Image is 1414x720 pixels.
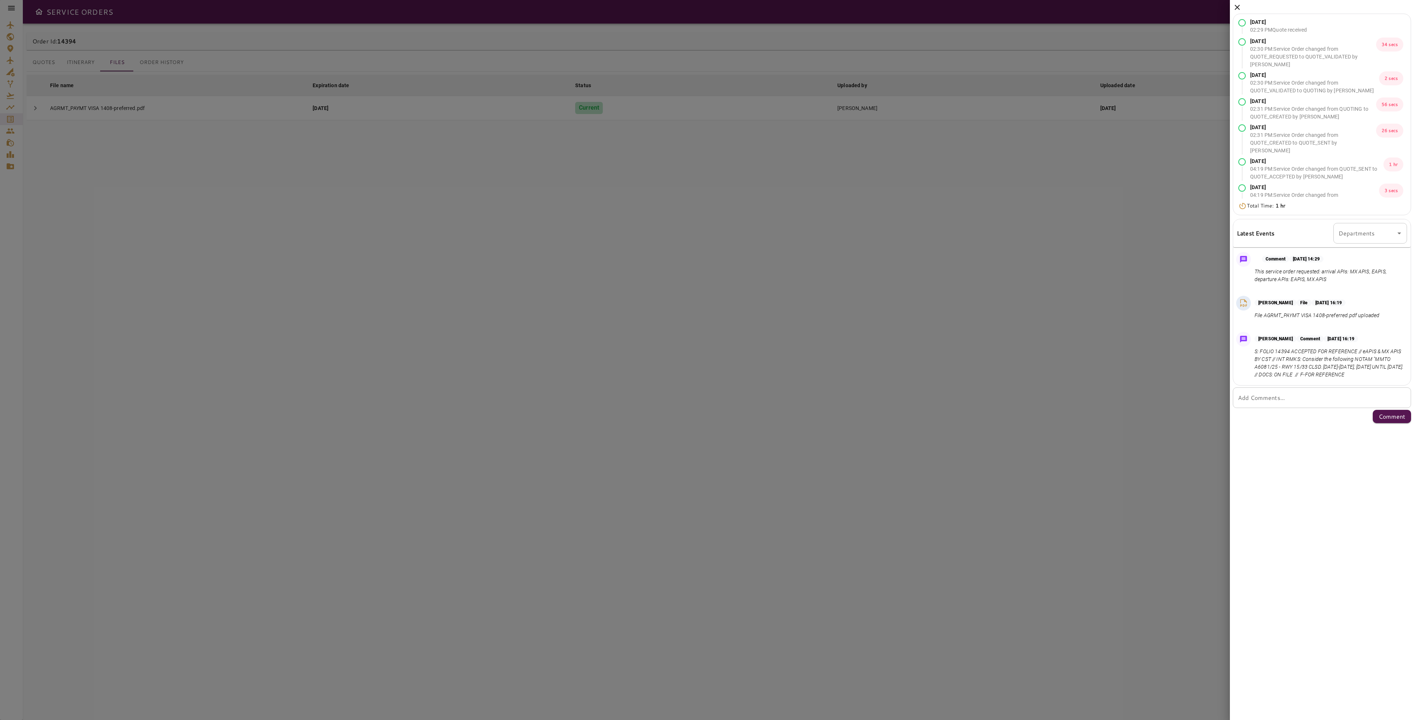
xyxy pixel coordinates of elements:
p: 02:30 PM : Service Order changed from QUOTE_REQUESTED to QUOTE_VALIDATED by [PERSON_NAME] [1250,45,1376,68]
p: [DATE] [1250,184,1379,191]
p: 02:29 PM Quote received [1250,26,1307,34]
b: 1 hr [1276,202,1285,209]
img: Timer Icon [1238,202,1247,210]
p: [DATE] 14:29 [1289,256,1323,262]
p: [DATE] 16:19 [1324,336,1358,342]
p: This service order requested: arrival APIs: MX APIS, EAPIS, departure APIs: EAPIS, MX APIS [1255,268,1404,283]
p: Total Time: [1247,202,1285,210]
p: [PERSON_NAME] [1255,299,1297,306]
p: [DATE] [1250,97,1376,105]
p: [PERSON_NAME] [1255,336,1297,342]
p: 1 hr [1383,157,1403,171]
p: 3 secs [1379,184,1403,198]
p: 26 secs [1376,124,1403,138]
p: 02:31 PM : Service Order changed from QUOTING to QUOTE_CREATED by [PERSON_NAME] [1250,105,1376,121]
p: Comment [1379,412,1405,421]
p: 04:19 PM : Service Order changed from QUOTE_ACCEPTED to AWAITING_ASSIGNMENT by [PERSON_NAME] [1250,191,1379,214]
p: Comment [1262,256,1289,262]
p: Comment [1297,336,1324,342]
p: 04:19 PM : Service Order changed from QUOTE_SENT to QUOTE_ACCEPTED by [PERSON_NAME] [1250,165,1383,181]
button: Comment [1373,410,1411,423]
img: Message Icon [1238,334,1249,344]
p: 02:31 PM : Service Order changed from QUOTE_CREATED to QUOTE_SENT by [PERSON_NAME] [1250,131,1376,155]
p: [DATE] [1250,157,1383,165]
p: 02:30 PM : Service Order changed from QUOTE_VALIDATED to QUOTING by [PERSON_NAME] [1250,79,1379,95]
p: 56 secs [1376,97,1403,111]
p: File [1297,299,1312,306]
p: [DATE] 16:19 [1312,299,1346,306]
h6: Latest Events [1237,228,1274,238]
img: PDF File [1238,298,1249,309]
p: [DATE] [1250,18,1307,26]
button: Open [1394,228,1404,238]
p: [DATE] [1250,38,1376,45]
p: [DATE] [1250,71,1379,79]
p: 2 secs [1379,71,1403,85]
p: 34 secs [1376,38,1403,52]
p: S: FOLIO 14394 ACCEPTED FOR REFERENCE // eAPIS & MX APIS BY CST // INT RMKS: Consider the followi... [1255,348,1404,379]
p: [DATE] [1250,124,1376,131]
p: File AGRMT_PAYMT VISA 1408-preferred.pdf uploaded [1255,312,1379,319]
img: Message Icon [1238,254,1249,265]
